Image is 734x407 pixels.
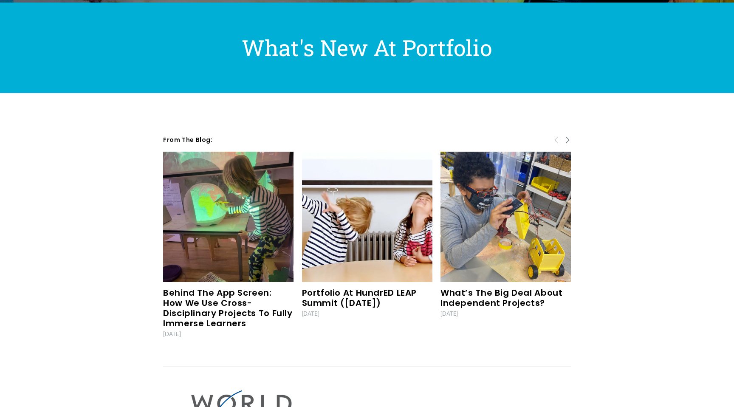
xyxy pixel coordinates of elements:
a: What’s the big deal about Independent Projects? [440,152,571,282]
a: Behind the App Screen: How we use Cross-disciplinary Projects to fully immerse learners [163,286,293,331]
img: What’s the big deal about Independent Projects? [440,152,571,325]
a: Portfolio at HundrED LEAP Summit (May 2022) [302,152,432,282]
span: Next [564,136,571,143]
time: [DATE] [440,310,458,317]
a: Portfolio at HundrED LEAP Summit ([DATE]) [302,286,417,311]
a: What’s the big deal about Independent Projects? [440,286,563,311]
img: Portfolio at HundrED LEAP Summit (May 2022) [243,152,490,282]
a: Behind the App Screen: How we use Cross-disciplinary Projects to fully immerse learners [163,152,294,282]
time: [DATE] [302,310,319,317]
time: [DATE] [163,330,181,338]
img: Behind the App Screen: How we use Cross-disciplinary Projects to fully immerse learners [163,152,294,325]
span: Previous [553,136,560,143]
span: from the blog: [163,136,213,145]
h1: What's New At Portfolio [242,37,492,59]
